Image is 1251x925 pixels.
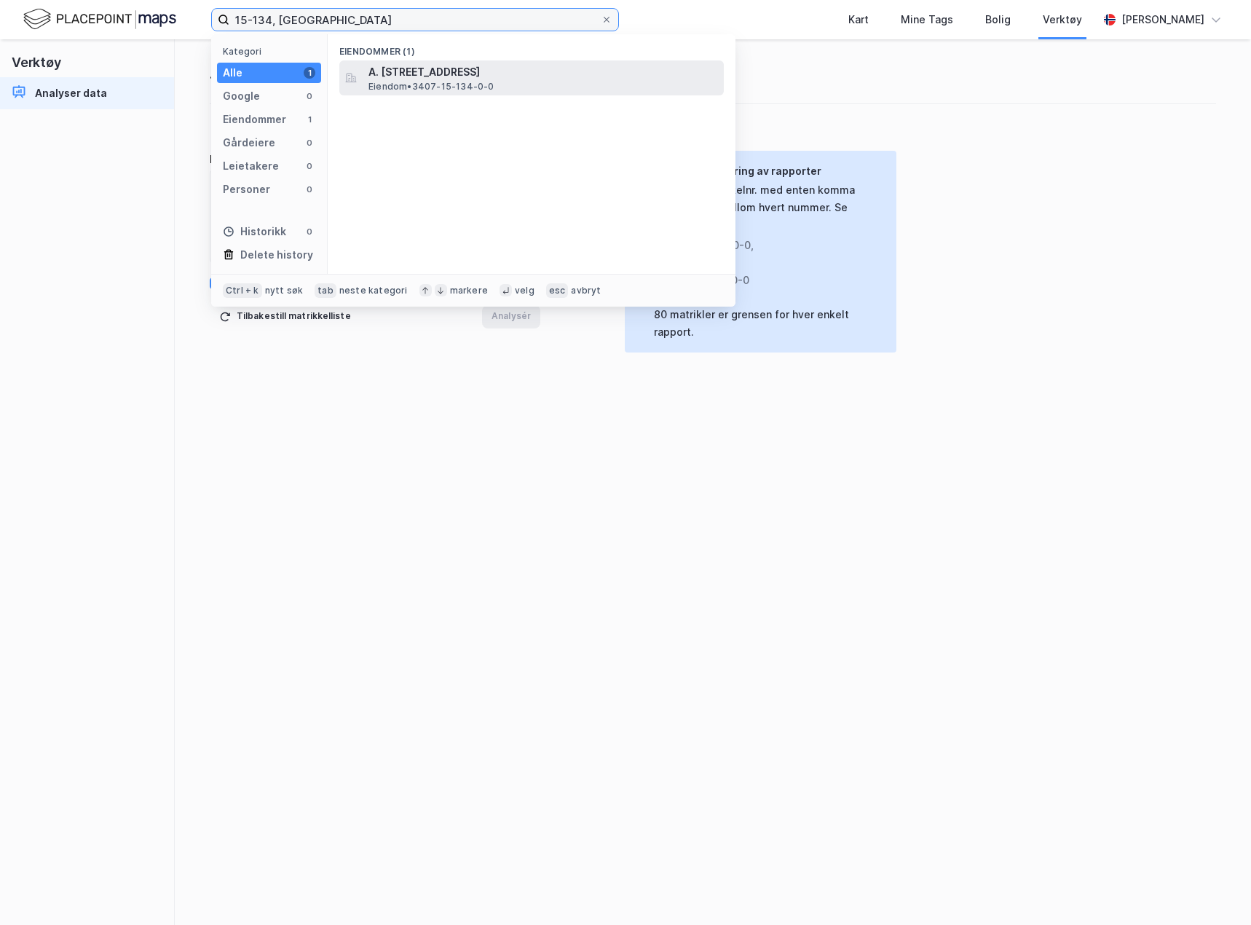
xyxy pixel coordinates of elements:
div: 0 [304,137,315,149]
div: Kategori [223,46,321,57]
div: avbryt [571,285,601,296]
div: Eiendommer (1) [328,34,735,60]
div: Kontrollprogram for chat [1178,855,1251,925]
div: Tips for generering av rapporter [654,162,885,180]
div: nytt søk [265,285,304,296]
div: Alle [223,64,242,82]
div: 0 [304,226,315,237]
div: 0 [304,160,315,172]
div: Delete history [240,246,313,264]
img: logo.f888ab2527a4732fd821a326f86c7f29.svg [23,7,176,32]
div: 0 [304,184,315,195]
div: esc [546,283,569,298]
div: Personer [223,181,270,198]
div: Kart [848,11,869,28]
button: Tilbakestill matrikkelliste [210,305,360,328]
div: Google [223,87,260,105]
div: Ctrl + k [223,283,262,298]
div: Liste over matrikler som skal analyseres (komma eller ny linje) [210,151,540,168]
input: Søk på adresse, matrikkel, gårdeiere, leietakere eller personer [229,9,601,31]
div: Juridisk analyserapport [210,63,1216,86]
div: Analyser data [35,84,107,102]
div: Historikk [223,223,286,240]
iframe: Chat Widget [1178,855,1251,925]
span: Eiendom • 3407-15-134-0-0 [368,81,494,92]
div: 1 [304,67,315,79]
span: A. [STREET_ADDRESS] [368,63,718,81]
div: 301-113-54-0-0 , [654,254,873,272]
div: 0 [304,90,315,102]
div: [PERSON_NAME] [1121,11,1204,28]
div: 0301-208-667-0-0 , [654,237,873,254]
div: Eiendommer [223,111,286,128]
div: Verktøy [1043,11,1082,28]
div: 5001-414-398-0-0 [654,272,873,289]
div: neste kategori [339,285,408,296]
div: 1 [304,114,315,125]
div: tab [315,283,336,298]
div: List opp matrikkelnr. med enten komma eller ny linje mellom hvert nummer. Se eksempel: 80 matrikl... [654,181,885,341]
div: Leietakere [223,157,279,175]
div: Gårdeiere [223,134,275,151]
div: Bolig [985,11,1011,28]
div: markere [450,285,488,296]
div: velg [515,285,534,296]
div: Mine Tags [901,11,953,28]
